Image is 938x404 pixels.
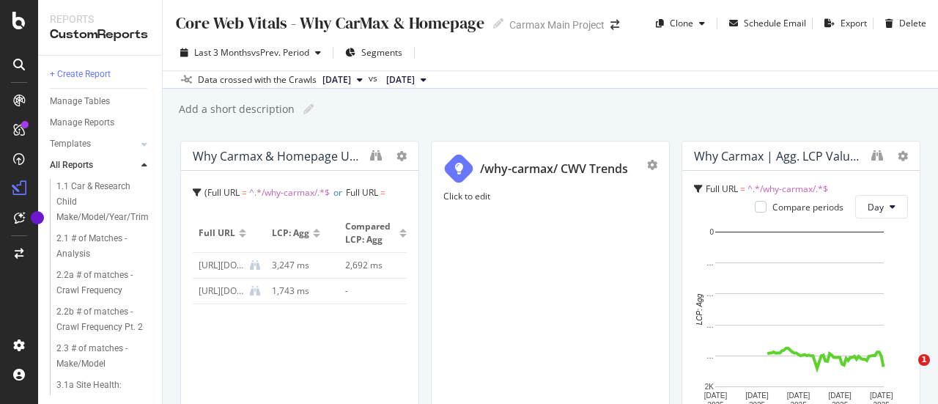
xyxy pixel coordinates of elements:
[706,352,714,360] text: …
[56,231,140,262] div: 2.1 # of Matches - Analysis
[871,150,883,161] div: binoculars
[370,150,382,161] div: binoculars
[317,71,369,89] button: [DATE]
[868,201,884,213] span: Day
[249,186,330,199] span: ^.*/why-carmax/.*$
[841,17,867,29] div: Export
[303,104,314,114] i: Edit report name
[50,115,152,131] a: Manage Reports
[345,220,396,246] span: Compared LCP: Agg
[199,259,244,272] div: https://www.carmax.com/
[647,160,657,170] div: gear
[174,12,484,34] div: Core Web Vitals - Why CarMax & Homepage
[888,354,923,389] iframe: Intercom live chat
[56,179,149,225] div: 1.1 Car & Research Child Make/Model/Year/Trim
[50,115,114,131] div: Manage Reports
[50,12,150,26] div: Reports
[879,12,926,35] button: Delete
[339,41,408,65] button: Segments
[723,12,806,35] button: Schedule Email
[870,392,893,400] text: [DATE]
[56,341,141,372] div: 2.3 # of matches - Make/Model
[50,136,91,152] div: Templates
[509,18,605,32] div: Carmax Main Project
[207,186,240,199] span: Full URL
[56,341,152,372] a: 2.3 # of matches - Make/Model
[50,94,110,109] div: Manage Tables
[695,293,703,325] text: LCP: Agg
[704,392,728,400] text: [DATE]
[380,71,432,89] button: [DATE]
[345,284,401,298] div: N/A ms
[177,102,295,117] div: Add a short description
[361,46,402,59] span: Segments
[706,183,738,195] span: Full URL
[747,183,828,195] span: ^.*/why-carmax/.*$
[346,186,378,199] span: Full URL
[31,211,44,224] div: Tooltip anchor
[56,231,152,262] a: 2.1 # of Matches - Analysis
[706,321,714,329] text: …
[272,284,328,298] div: 1,743 ms
[828,392,852,400] text: [DATE]
[242,186,247,199] span: =
[650,12,711,35] button: Clone
[56,268,143,298] div: 2.2a # of matches - Crawl Frequency
[819,12,867,35] button: Export
[50,67,152,82] a: + Create Report
[918,354,930,366] span: 1
[56,304,152,335] a: 2.2b # of matches - Crawl Frequency Pt. 2
[610,20,619,30] div: arrow-right-arrow-left
[745,392,769,400] text: [DATE]
[855,195,908,218] button: Day
[322,73,351,87] span: 2025 Sep. 21st
[50,94,152,109] a: Manage Tables
[251,46,309,59] span: vs Prev. Period
[50,158,137,173] a: All Reports
[174,41,327,65] button: Last 3 MonthsvsPrev. Period
[787,392,810,400] text: [DATE]
[706,259,714,267] text: …
[193,207,286,219] span: [URL][DOMAIN_NAME]
[480,161,628,177] div: /why-carmax/ CWV Trends
[899,17,926,29] div: Delete
[199,284,244,298] div: https://www.carmax.com/why-carmax/
[705,383,714,391] text: 2K
[345,259,401,272] div: 2,692 ms
[50,26,150,43] div: CustomReports
[56,179,152,225] a: 1.1 Car & Research Child Make/Model/Year/Trim
[199,227,235,240] span: Full URL
[670,17,693,29] div: Clone
[740,183,745,195] span: =
[272,227,309,240] span: LCP: Agg
[386,73,415,87] span: 2025 Jun. 8th
[443,190,657,202] p: Click to edit
[706,290,714,298] text: …
[744,17,806,29] div: Schedule Email
[694,149,864,164] div: Why Carmax | Agg. LCP Value Trends
[56,268,152,298] a: 2.2a # of matches - Crawl Frequency
[772,201,843,213] div: Compare periods
[198,73,317,87] div: Data crossed with the Crawls
[333,186,342,199] span: or
[50,158,93,173] div: All Reports
[709,228,714,236] text: 0
[193,149,363,164] div: Why Carmax & Homepage URL | CWV Current vs. Previous Period Change Table
[56,304,144,335] div: 2.2b # of matches - Crawl Frequency Pt. 2
[194,46,251,59] span: Last 3 Months
[493,18,503,29] i: Edit report name
[380,186,385,199] span: =
[272,259,328,272] div: 3,247 ms
[369,72,380,85] span: vs
[50,67,111,82] div: + Create Report
[50,136,137,152] a: Templates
